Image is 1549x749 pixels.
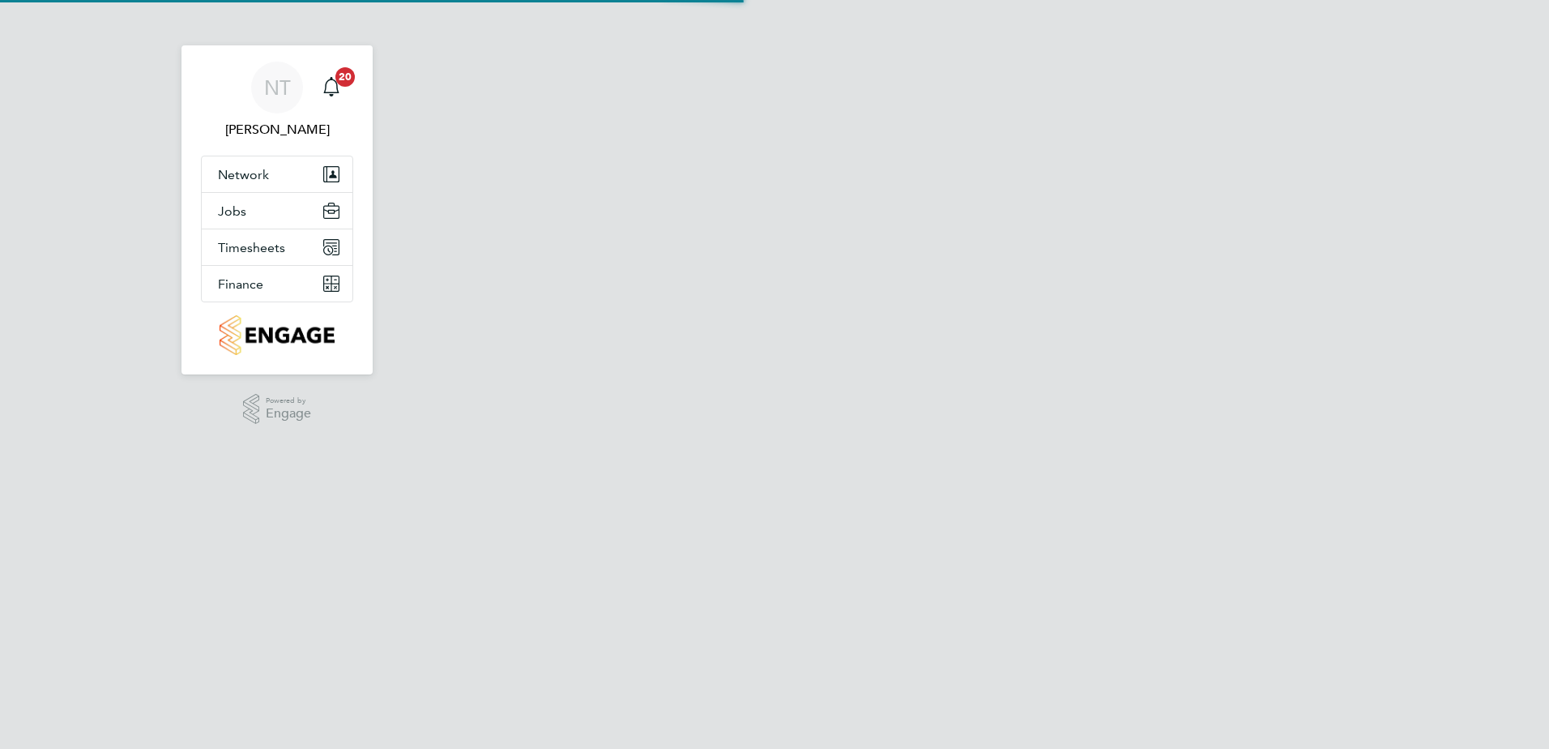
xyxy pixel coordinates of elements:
button: Jobs [202,193,352,229]
button: Network [202,156,352,192]
span: 20 [335,67,355,87]
a: 20 [315,62,348,113]
button: Timesheets [202,229,352,265]
span: Jobs [218,203,246,219]
span: Finance [218,276,263,292]
button: Finance [202,266,352,302]
span: Powered by [266,394,311,408]
span: Network [218,167,269,182]
a: NT[PERSON_NAME] [201,62,353,139]
span: Engage [266,407,311,421]
a: Powered byEngage [243,394,312,425]
nav: Main navigation [181,45,373,374]
span: NT [264,77,291,98]
img: countryside-properties-logo-retina.png [220,315,334,355]
a: Go to home page [201,315,353,355]
span: Nick Theaker [201,120,353,139]
span: Timesheets [218,240,285,255]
